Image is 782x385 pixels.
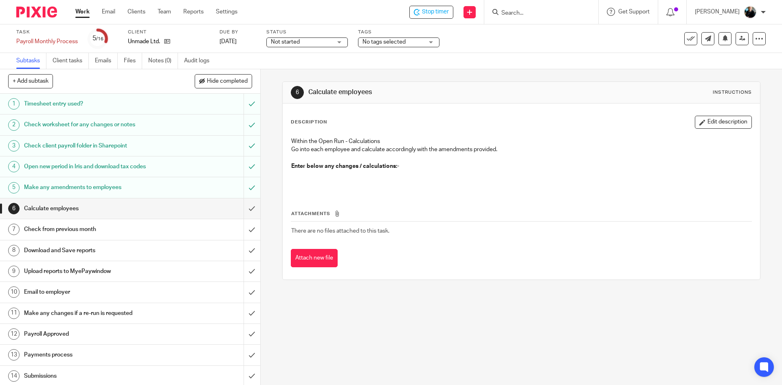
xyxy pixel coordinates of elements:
[95,53,118,69] a: Emails
[291,163,399,169] strong: Enter below any changes / calculations:-
[8,98,20,110] div: 1
[291,86,304,99] div: 6
[308,88,539,97] h1: Calculate employees
[8,245,20,256] div: 8
[8,308,20,319] div: 11
[422,8,449,16] span: Stop timer
[75,8,90,16] a: Work
[291,228,389,234] span: There are no files attached to this task.
[8,140,20,152] div: 3
[24,140,165,152] h1: Check client payroll folder in Sharepoint
[24,223,165,235] h1: Check from previous month
[24,370,165,382] h1: Submissions
[8,203,20,214] div: 6
[291,211,330,216] span: Attachments
[362,39,406,45] span: No tags selected
[24,286,165,298] h1: Email to employer
[16,37,78,46] div: Payroll Monthly Process
[358,29,439,35] label: Tags
[24,349,165,361] h1: Payments process
[409,6,453,19] div: Unmade Ltd. - Payroll Monthly Process
[207,78,248,85] span: Hide completed
[8,74,53,88] button: + Add subtask
[24,181,165,194] h1: Make any amendments to employees
[618,9,650,15] span: Get Support
[744,6,757,19] img: nicky-partington.jpg
[195,74,252,88] button: Hide completed
[128,37,160,46] p: Unmade Ltd.
[24,119,165,131] h1: Check worksheet for any changes or notes
[216,8,237,16] a: Settings
[24,328,165,340] h1: Payroll Approved
[128,29,209,35] label: Client
[695,8,740,16] p: [PERSON_NAME]
[127,8,145,16] a: Clients
[291,119,327,125] p: Description
[291,145,751,154] p: Go into each employee and calculate accordingly with the amendments provided.
[8,182,20,194] div: 5
[24,98,165,110] h1: Timesheet entry used?
[266,29,348,35] label: Status
[124,53,142,69] a: Files
[8,349,20,361] div: 13
[271,39,300,45] span: Not started
[24,244,165,257] h1: Download and Save reports
[16,53,46,69] a: Subtasks
[713,89,752,96] div: Instructions
[16,29,78,35] label: Task
[24,307,165,319] h1: Make any changes if a re-run is requested
[92,34,103,43] div: 5
[8,286,20,298] div: 10
[158,8,171,16] a: Team
[8,224,20,235] div: 7
[291,249,338,267] button: Attach new file
[501,10,574,17] input: Search
[8,119,20,131] div: 2
[8,266,20,277] div: 9
[53,53,89,69] a: Client tasks
[8,328,20,340] div: 12
[24,161,165,173] h1: Open new period in Iris and download tax codes
[220,29,256,35] label: Due by
[695,116,752,129] button: Edit description
[24,202,165,215] h1: Calculate employees
[16,7,57,18] img: Pixie
[102,8,115,16] a: Email
[96,37,103,41] small: /16
[148,53,178,69] a: Notes (0)
[291,137,751,145] p: Within the Open Run - Calculations
[220,39,237,44] span: [DATE]
[24,265,165,277] h1: Upload reports to MyePaywindow
[8,161,20,172] div: 4
[183,8,204,16] a: Reports
[8,370,20,382] div: 14
[184,53,215,69] a: Audit logs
